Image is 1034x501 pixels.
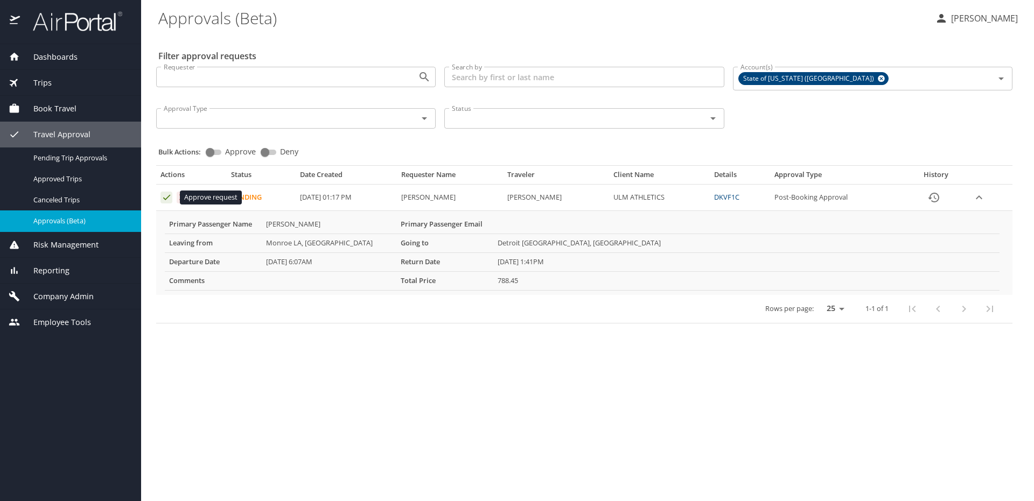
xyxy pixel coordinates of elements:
[156,170,227,184] th: Actions
[20,77,52,89] span: Trips
[396,271,493,290] th: Total Price
[948,12,1018,25] p: [PERSON_NAME]
[165,215,1000,291] table: More info for approvals
[994,71,1009,86] button: Open
[280,148,298,156] span: Deny
[417,111,432,126] button: Open
[225,148,256,156] span: Approve
[21,11,122,32] img: airportal-logo.png
[865,305,889,312] p: 1-1 of 1
[33,195,128,205] span: Canceled Trips
[503,170,609,184] th: Traveler
[444,67,724,87] input: Search by first or last name
[503,185,609,211] td: [PERSON_NAME]
[397,185,503,211] td: [PERSON_NAME]
[158,147,209,157] p: Bulk Actions:
[493,271,1000,290] td: 788.45
[714,192,739,202] a: DKVF1C
[33,216,128,226] span: Approvals (Beta)
[906,170,967,184] th: History
[10,11,21,32] img: icon-airportal.png
[770,185,906,211] td: Post-Booking Approval
[33,153,128,163] span: Pending Trip Approvals
[158,1,926,34] h1: Approvals (Beta)
[227,170,295,184] th: Status
[971,189,987,206] button: expand row
[262,252,396,271] td: [DATE] 6:07AM
[396,215,493,234] th: Primary Passenger Email
[262,215,396,234] td: [PERSON_NAME]
[396,234,493,252] th: Going to
[158,47,256,65] h2: Filter approval requests
[20,239,99,251] span: Risk Management
[738,72,889,85] div: State of [US_STATE] ([GEOGRAPHIC_DATA])
[397,170,503,184] th: Requester Name
[227,185,295,211] td: Pending
[20,265,69,277] span: Reporting
[705,111,721,126] button: Open
[165,271,262,290] th: Comments
[739,73,881,84] span: State of [US_STATE] ([GEOGRAPHIC_DATA])
[20,129,90,140] span: Travel Approval
[493,234,1000,252] td: Detroit [GEOGRAPHIC_DATA], [GEOGRAPHIC_DATA]
[165,234,262,252] th: Leaving from
[710,170,770,184] th: Details
[20,51,78,63] span: Dashboards
[262,234,396,252] td: Monroe LA, [GEOGRAPHIC_DATA]
[296,185,397,211] td: [DATE] 01:17 PM
[20,316,91,328] span: Employee Tools
[931,9,1022,28] button: [PERSON_NAME]
[609,185,710,211] td: ULM ATHLETICS
[770,170,906,184] th: Approval Type
[609,170,710,184] th: Client Name
[296,170,397,184] th: Date Created
[818,301,848,317] select: rows per page
[33,174,128,184] span: Approved Trips
[417,69,432,84] button: Open
[921,185,947,210] button: History
[20,103,76,115] span: Book Travel
[765,305,814,312] p: Rows per page:
[20,291,94,302] span: Company Admin
[165,215,262,234] th: Primary Passenger Name
[165,252,262,271] th: Departure Date
[493,252,1000,271] td: [DATE] 1:41PM
[156,170,1012,323] table: Approval table
[396,252,493,271] th: Return Date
